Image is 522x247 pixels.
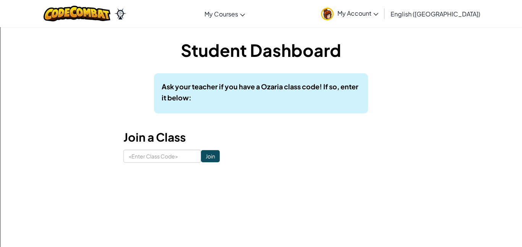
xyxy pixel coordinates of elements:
a: English ([GEOGRAPHIC_DATA]) [387,3,484,24]
span: My Courses [204,10,238,18]
img: CodeCombat logo [44,6,110,21]
span: My Account [337,9,378,17]
img: Ozaria [114,8,126,19]
span: English ([GEOGRAPHIC_DATA]) [391,10,480,18]
a: My Courses [201,3,249,24]
img: avatar [321,8,334,20]
a: My Account [317,2,382,26]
